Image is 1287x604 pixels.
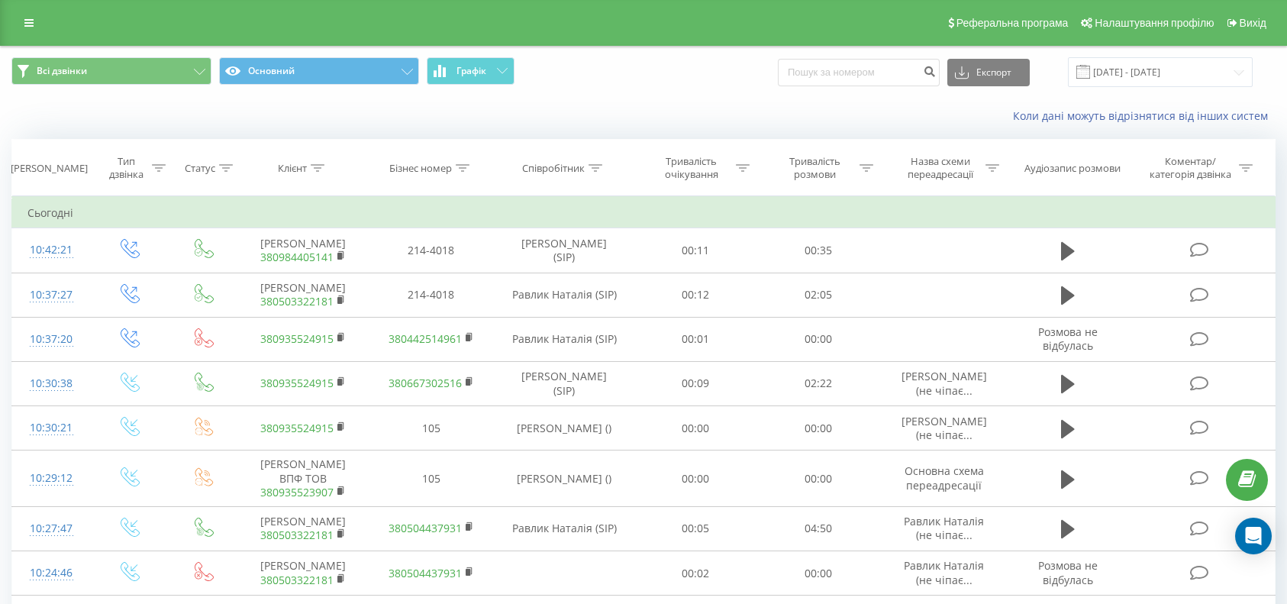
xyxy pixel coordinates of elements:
span: Розмова не відбулась [1038,558,1098,586]
td: 00:09 [634,361,757,405]
div: Бізнес номер [389,162,452,175]
span: [PERSON_NAME] (не чіпає... [902,414,987,442]
td: [PERSON_NAME] (SIP) [495,361,634,405]
td: [PERSON_NAME] ВПФ ТОВ [239,451,367,507]
a: 380503322181 [260,573,334,587]
td: 00:12 [634,273,757,317]
td: 00:00 [756,317,880,361]
td: 214-4018 [367,228,495,273]
span: Розмова не відбулась [1038,325,1098,353]
div: Тривалість розмови [774,155,856,181]
div: 10:27:47 [27,514,76,544]
div: Співробітник [522,162,585,175]
div: 10:42:21 [27,235,76,265]
button: Графік [427,57,514,85]
span: Всі дзвінки [37,65,87,77]
button: Експорт [947,59,1030,86]
div: Клієнт [278,162,307,175]
td: 02:22 [756,361,880,405]
div: 10:30:38 [27,369,76,399]
td: 00:35 [756,228,880,273]
div: 10:29:12 [27,463,76,493]
td: [PERSON_NAME] [239,506,367,551]
span: Реферальна програма [956,17,1069,29]
td: Равлик Наталія (SIP) [495,506,634,551]
div: 10:37:20 [27,325,76,354]
td: 00:00 [756,451,880,507]
td: 00:00 [634,406,757,451]
input: Пошук за номером [778,59,940,86]
div: [PERSON_NAME] [11,162,88,175]
td: 00:00 [634,451,757,507]
a: 380504437931 [389,521,462,535]
a: 380503322181 [260,528,334,542]
td: 00:00 [756,551,880,596]
div: 10:24:46 [27,558,76,588]
td: Основна схема переадресації [880,451,1008,507]
td: 00:00 [756,406,880,451]
td: Сьогодні [12,198,1276,228]
div: Тип дзвінка [105,155,148,181]
a: 380442514961 [389,331,462,346]
td: 105 [367,451,495,507]
a: 380935524915 [260,331,334,346]
div: 10:30:21 [27,413,76,443]
span: Равлик Наталія (не чіпає... [904,514,984,542]
td: 02:05 [756,273,880,317]
td: 00:01 [634,317,757,361]
div: 10:37:27 [27,280,76,310]
span: Равлик Наталія (не чіпає... [904,558,984,586]
td: 214-4018 [367,273,495,317]
button: Всі дзвінки [11,57,211,85]
span: Вихід [1240,17,1266,29]
td: [PERSON_NAME] (SIP) [495,228,634,273]
button: Основний [219,57,419,85]
td: [PERSON_NAME] [239,228,367,273]
td: Равлик Наталія (SIP) [495,273,634,317]
a: 380503322181 [260,294,334,308]
td: [PERSON_NAME] () [495,406,634,451]
td: 00:02 [634,551,757,596]
a: Коли дані можуть відрізнятися вiд інших систем [1013,108,1276,123]
a: 380935524915 [260,376,334,390]
td: 105 [367,406,495,451]
a: 380935523907 [260,485,334,499]
td: Равлик Наталія (SIP) [495,317,634,361]
span: Налаштування профілю [1095,17,1214,29]
div: Open Intercom Messenger [1235,518,1272,554]
td: 00:11 [634,228,757,273]
a: 380984405141 [260,250,334,264]
td: 00:05 [634,506,757,551]
div: Коментар/категорія дзвінка [1146,155,1235,181]
td: [PERSON_NAME] [239,273,367,317]
a: 380667302516 [389,376,462,390]
a: 380504437931 [389,566,462,580]
a: 380935524915 [260,421,334,435]
div: Аудіозапис розмови [1024,162,1121,175]
span: Графік [456,66,486,76]
div: Тривалість очікування [650,155,732,181]
td: 04:50 [756,506,880,551]
div: Назва схеми переадресації [900,155,982,181]
td: [PERSON_NAME] () [495,451,634,507]
div: Статус [185,162,215,175]
span: [PERSON_NAME] (не чіпає... [902,369,987,397]
td: [PERSON_NAME] [239,551,367,596]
